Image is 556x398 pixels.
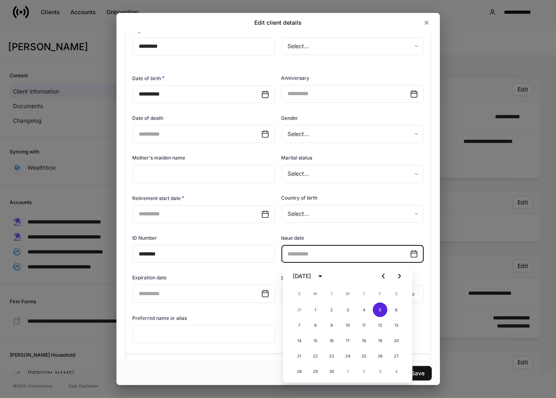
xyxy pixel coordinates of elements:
[281,37,423,55] div: Select...
[133,234,157,242] h6: ID Number
[357,364,371,379] button: 2
[281,114,298,122] h6: Gender
[357,285,371,302] span: Thursday
[340,285,355,302] span: Wednesday
[292,302,307,317] button: 31
[308,285,323,302] span: Monday
[133,114,164,122] h6: Date of death
[292,364,307,379] button: 28
[293,272,311,280] div: [DATE]
[313,269,327,283] button: calendar view is open, switch to year view
[373,302,387,317] button: 5
[373,333,387,348] button: 19
[281,234,304,242] h6: Issue date
[281,274,338,282] h6: Social security number
[357,333,371,348] button: 18
[133,154,186,162] h6: Mother's maiden name
[281,125,423,143] div: Select...
[389,364,404,379] button: 4
[412,370,425,376] div: Save
[357,349,371,363] button: 25
[281,205,423,223] div: Select...
[389,349,404,363] button: 27
[373,349,387,363] button: 26
[133,274,167,281] h6: Expiration date
[281,74,310,82] h6: Anniversary
[340,364,355,379] button: 1
[292,285,307,302] span: Sunday
[133,194,185,202] h6: Retirement start date
[389,285,404,302] span: Saturday
[391,268,408,284] button: Next month
[389,318,404,332] button: 13
[281,194,318,202] h6: Country of birth
[389,302,404,317] button: 6
[308,364,323,379] button: 29
[375,268,391,284] button: Previous month
[292,318,307,332] button: 7
[373,318,387,332] button: 12
[324,349,339,363] button: 23
[308,302,323,317] button: 1
[308,318,323,332] button: 8
[133,314,187,322] h6: Preferred name or alias
[281,165,423,183] div: Select...
[254,19,302,27] h2: Edit client details
[324,333,339,348] button: 16
[133,74,165,82] h6: Date of birth
[292,333,307,348] button: 14
[357,318,371,332] button: 11
[324,302,339,317] button: 2
[292,349,307,363] button: 21
[340,349,355,363] button: 24
[324,285,339,302] span: Tuesday
[340,333,355,348] button: 17
[324,364,339,379] button: 30
[405,366,432,381] button: Save
[389,333,404,348] button: 20
[340,318,355,332] button: 10
[324,318,339,332] button: 9
[308,333,323,348] button: 15
[357,302,371,317] button: 4
[308,349,323,363] button: 22
[281,154,313,162] h6: Marital status
[373,364,387,379] button: 3
[340,302,355,317] button: 3
[373,285,387,302] span: Friday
